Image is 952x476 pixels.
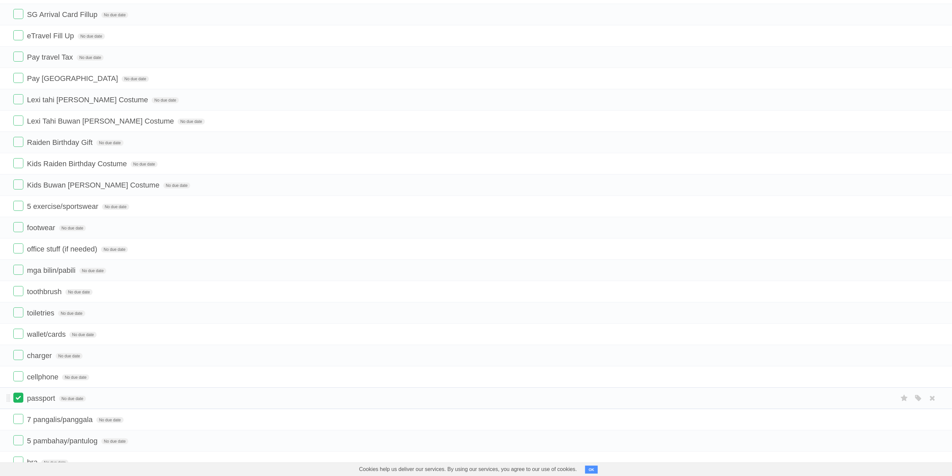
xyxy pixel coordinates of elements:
label: Done [13,243,23,253]
span: Kids Buwan [PERSON_NAME] Costume [27,181,161,189]
span: No due date [101,438,128,444]
label: Done [13,329,23,339]
span: No due date [96,417,123,423]
span: No due date [78,33,105,39]
label: Done [13,435,23,445]
span: charger [27,351,54,360]
label: Done [13,265,23,275]
span: No due date [59,396,86,402]
button: OK [585,466,598,474]
label: Done [13,158,23,168]
span: cellphone [27,373,60,381]
span: Cookies help us deliver our services. By using our services, you agree to our use of cookies. [353,463,584,476]
label: Done [13,414,23,424]
span: Lexi Tahi Buwan [PERSON_NAME] Costume [27,117,176,125]
label: Done [13,371,23,381]
label: Done [13,286,23,296]
span: No due date [122,76,149,82]
span: Raiden Birthday Gift [27,138,94,147]
span: No due date [178,119,205,125]
span: No due date [101,12,128,18]
span: passport [27,394,57,402]
label: Done [13,180,23,190]
span: Pay travel Tax [27,53,75,61]
span: toiletries [27,309,56,317]
span: No due date [62,374,89,380]
span: No due date [65,289,92,295]
span: No due date [152,97,179,103]
span: SG Arrival Card Fillup [27,10,99,19]
span: No due date [59,225,86,231]
span: Kids Raiden Birthday Costume [27,160,129,168]
label: Done [13,116,23,126]
span: No due date [77,55,104,61]
label: Done [13,307,23,317]
span: Pay [GEOGRAPHIC_DATA] [27,74,120,83]
span: bra [27,458,39,466]
label: Done [13,9,23,19]
span: eTravel Fill Up [27,32,76,40]
span: 5 pambahay/pantulog [27,437,99,445]
label: Done [13,222,23,232]
span: footwear [27,224,57,232]
label: Done [13,457,23,467]
span: No due date [101,246,128,252]
label: Done [13,30,23,40]
span: 7 pangalis/panggala [27,415,94,424]
label: Star task [898,393,911,404]
span: No due date [41,460,68,466]
label: Done [13,350,23,360]
span: No due date [69,332,96,338]
span: mga bilin/pabili [27,266,77,274]
span: wallet/cards [27,330,67,338]
span: No due date [56,353,83,359]
label: Done [13,137,23,147]
label: Done [13,393,23,403]
span: No due date [131,161,158,167]
span: No due date [163,183,190,189]
span: No due date [96,140,123,146]
span: 5 exercise/sportswear [27,202,100,211]
label: Done [13,73,23,83]
span: toothbrush [27,287,63,296]
label: Done [13,94,23,104]
label: Done [13,201,23,211]
span: Lexi tahi [PERSON_NAME] Costume [27,96,150,104]
span: No due date [102,204,129,210]
span: No due date [79,268,106,274]
span: office stuff (if needed) [27,245,99,253]
label: Done [13,52,23,62]
span: No due date [58,310,85,316]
